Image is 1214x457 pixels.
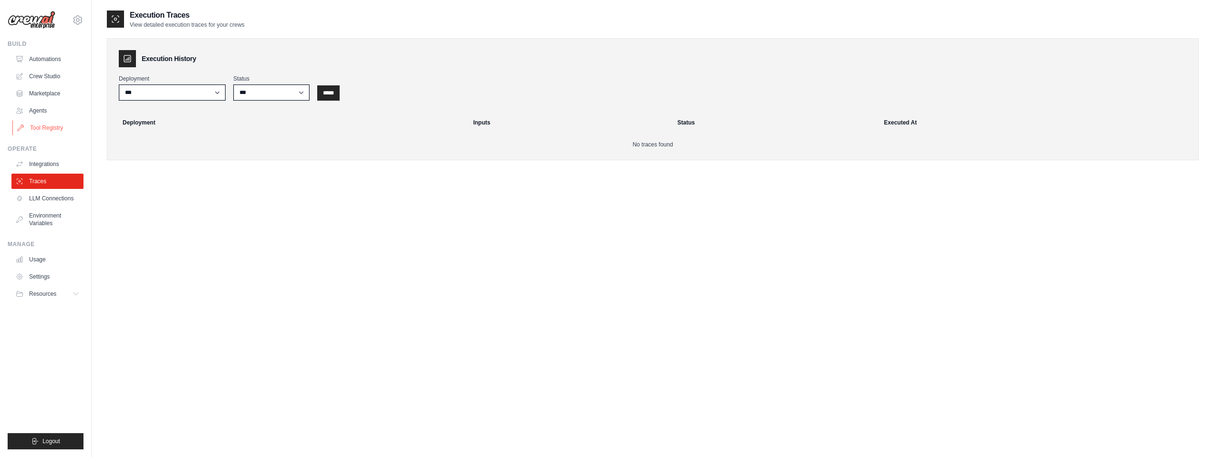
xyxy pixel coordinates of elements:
[11,103,83,118] a: Agents
[119,75,226,83] label: Deployment
[11,86,83,101] a: Marketplace
[11,208,83,231] a: Environment Variables
[11,156,83,172] a: Integrations
[8,240,83,248] div: Manage
[11,52,83,67] a: Automations
[8,11,55,29] img: Logo
[8,145,83,153] div: Operate
[11,286,83,301] button: Resources
[11,269,83,284] a: Settings
[111,112,467,133] th: Deployment
[130,21,245,29] p: View detailed execution traces for your crews
[878,112,1194,133] th: Executed At
[42,437,60,445] span: Logout
[11,174,83,189] a: Traces
[29,290,56,298] span: Resources
[11,252,83,267] a: Usage
[130,10,245,21] h2: Execution Traces
[11,191,83,206] a: LLM Connections
[142,54,196,63] h3: Execution History
[8,40,83,48] div: Build
[233,75,310,83] label: Status
[672,112,878,133] th: Status
[12,120,84,135] a: Tool Registry
[467,112,672,133] th: Inputs
[11,69,83,84] a: Crew Studio
[119,141,1187,148] p: No traces found
[8,433,83,449] button: Logout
